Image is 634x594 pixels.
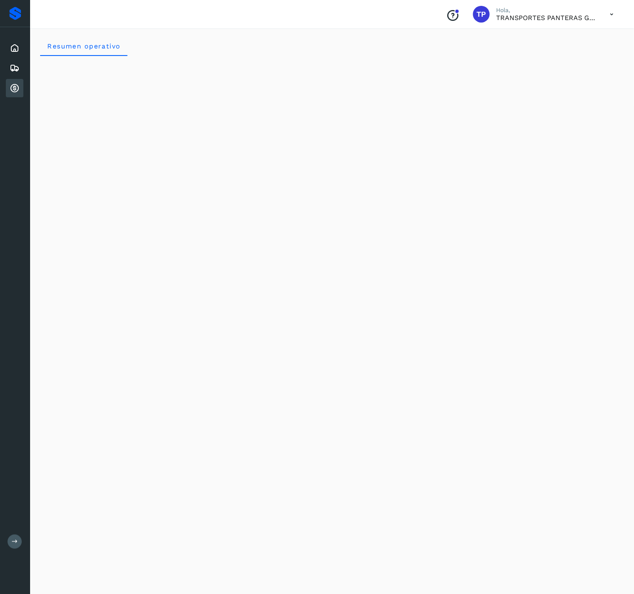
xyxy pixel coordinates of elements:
[497,14,597,22] p: TRANSPORTES PANTERAS GAPO S.A. DE C.V.
[47,42,121,50] span: Resumen operativo
[6,59,23,77] div: Embarques
[6,79,23,97] div: Cuentas por cobrar
[6,39,23,57] div: Inicio
[497,7,597,14] p: Hola,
